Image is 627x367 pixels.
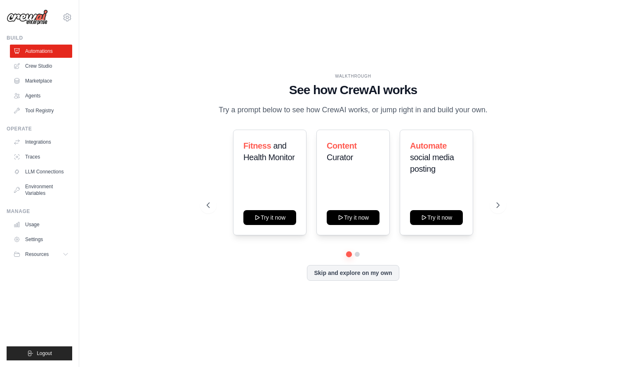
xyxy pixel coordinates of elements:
[10,104,72,117] a: Tool Registry
[243,141,295,162] span: and Health Monitor
[10,74,72,88] a: Marketplace
[10,180,72,200] a: Environment Variables
[327,153,353,162] span: Curator
[10,89,72,102] a: Agents
[10,233,72,246] a: Settings
[207,83,500,97] h1: See how CrewAI works
[10,150,72,163] a: Traces
[7,346,72,360] button: Logout
[25,251,49,258] span: Resources
[214,104,492,116] p: Try a prompt below to see how CrewAI works, or jump right in and build your own.
[243,141,271,150] span: Fitness
[7,35,72,41] div: Build
[410,141,447,150] span: Automate
[307,265,399,281] button: Skip and explore on my own
[7,125,72,132] div: Operate
[586,327,627,367] iframe: Chat Widget
[10,218,72,231] a: Usage
[7,208,72,215] div: Manage
[10,165,72,178] a: LLM Connections
[410,210,463,225] button: Try it now
[327,141,357,150] span: Content
[410,153,454,173] span: social media posting
[327,210,379,225] button: Try it now
[37,350,52,357] span: Logout
[10,248,72,261] button: Resources
[207,73,500,79] div: WALKTHROUGH
[10,45,72,58] a: Automations
[7,9,48,25] img: Logo
[243,210,296,225] button: Try it now
[10,135,72,149] a: Integrations
[10,59,72,73] a: Crew Studio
